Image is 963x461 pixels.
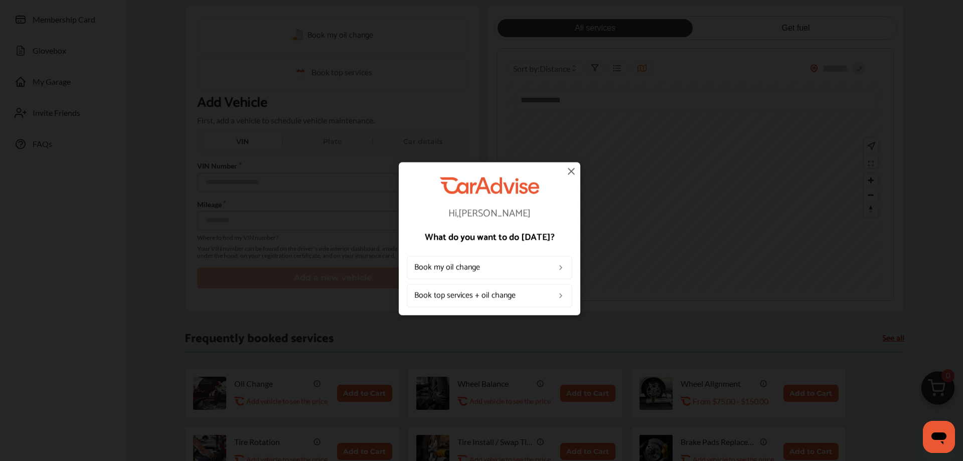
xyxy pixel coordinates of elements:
img: left_arrow_icon.0f472efe.svg [557,263,565,271]
img: close-icon.a004319c.svg [565,165,577,177]
a: Book top services + oil change [407,284,572,307]
img: left_arrow_icon.0f472efe.svg [557,291,565,299]
a: Book my oil change [407,256,572,279]
p: What do you want to do [DATE]? [407,233,572,242]
img: CarAdvise Logo [440,177,539,194]
iframe: Button to launch messaging window [923,421,955,453]
p: Hi, [PERSON_NAME] [407,209,572,219]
